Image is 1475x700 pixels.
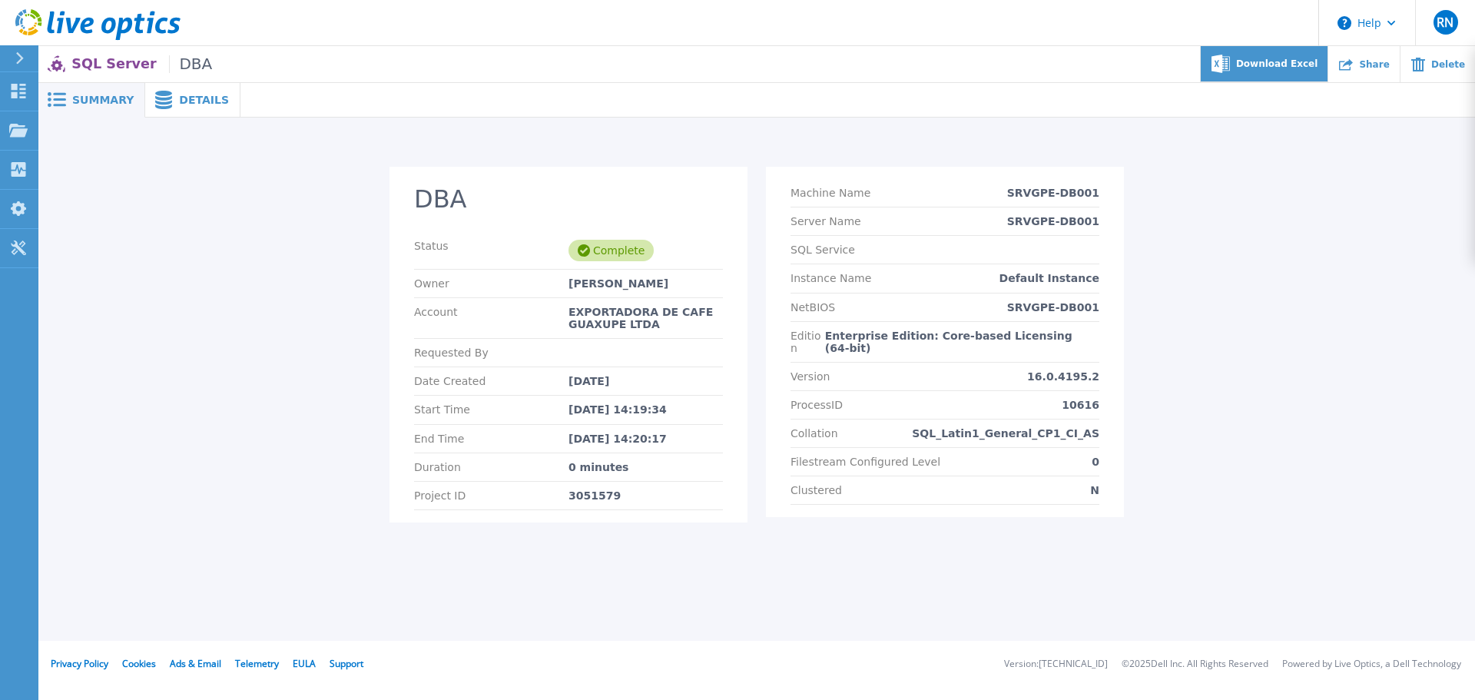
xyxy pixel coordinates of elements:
[72,95,134,105] span: Summary
[999,272,1099,284] p: Default Instance
[1007,215,1099,227] p: SRVGPE-DB001
[170,657,221,670] a: Ads & Email
[568,461,723,473] div: 0 minutes
[235,657,279,670] a: Telemetry
[414,347,568,359] p: Requested By
[1236,59,1318,68] span: Download Excel
[414,306,568,330] p: Account
[1004,659,1108,669] li: Version: [TECHNICAL_ID]
[791,215,861,227] p: Server Name
[568,306,723,330] div: EXPORTADORA DE CAFE GUAXUPE LTDA
[414,277,568,290] p: Owner
[1062,399,1099,411] p: 10616
[71,55,212,73] p: SQL Server
[791,399,843,411] p: ProcessID
[791,456,940,468] p: Filestream Configured Level
[1092,456,1099,468] p: 0
[169,55,213,73] span: DBA
[414,375,568,387] p: Date Created
[791,370,830,383] p: Version
[1122,659,1268,669] li: © 2025 Dell Inc. All Rights Reserved
[293,657,316,670] a: EULA
[912,427,1099,440] p: SQL_Latin1_General_CP1_CI_AS
[330,657,363,670] a: Support
[122,657,156,670] a: Cookies
[414,240,568,261] p: Status
[1007,187,1099,199] p: SRVGPE-DB001
[1090,484,1099,496] p: N
[568,277,723,290] div: [PERSON_NAME]
[1437,16,1453,28] span: RN
[1359,60,1389,69] span: Share
[568,433,723,445] div: [DATE] 14:20:17
[791,330,825,354] p: Edition
[1282,659,1461,669] li: Powered by Live Optics, a Dell Technology
[1027,370,1099,383] p: 16.0.4195.2
[414,185,723,214] h2: DBA
[1431,60,1465,69] span: Delete
[414,489,568,502] p: Project ID
[51,657,108,670] a: Privacy Policy
[568,403,723,416] div: [DATE] 14:19:34
[791,187,870,199] p: Machine Name
[568,240,654,261] div: Complete
[791,484,842,496] p: Clustered
[791,244,855,256] p: SQL Service
[414,403,568,416] p: Start Time
[414,433,568,445] p: End Time
[179,95,229,105] span: Details
[791,427,838,440] p: Collation
[791,301,835,314] p: NetBIOS
[1007,301,1099,314] p: SRVGPE-DB001
[414,461,568,473] p: Duration
[791,272,871,284] p: Instance Name
[568,375,723,387] div: [DATE]
[568,489,723,502] div: 3051579
[825,330,1099,354] p: Enterprise Edition: Core-based Licensing (64-bit)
